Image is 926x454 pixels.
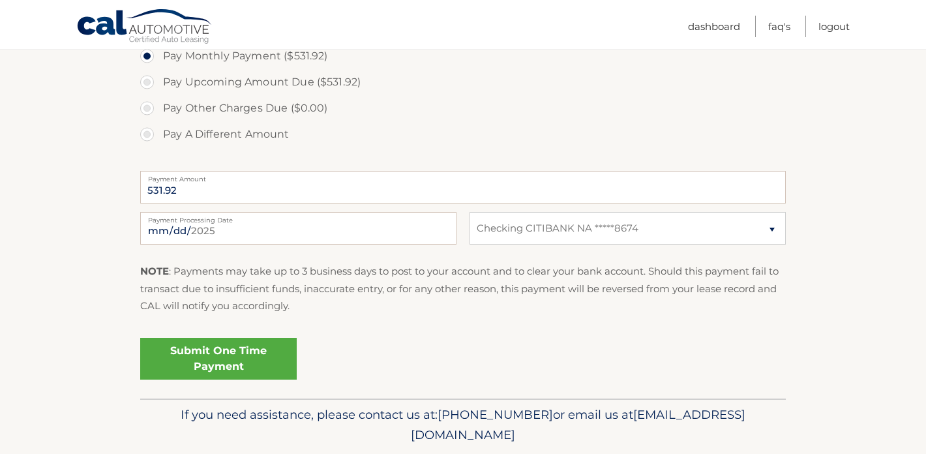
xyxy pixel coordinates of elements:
label: Pay Other Charges Due ($0.00) [140,95,786,121]
input: Payment Amount [140,171,786,204]
span: [PHONE_NUMBER] [438,407,553,422]
input: Payment Date [140,212,456,245]
p: If you need assistance, please contact us at: or email us at [149,404,777,446]
label: Payment Processing Date [140,212,456,222]
label: Pay A Different Amount [140,121,786,147]
a: Submit One Time Payment [140,338,297,380]
a: FAQ's [768,16,790,37]
strong: NOTE [140,265,169,277]
label: Pay Monthly Payment ($531.92) [140,43,786,69]
label: Payment Amount [140,171,786,181]
a: Cal Automotive [76,8,213,46]
a: Dashboard [688,16,740,37]
label: Pay Upcoming Amount Due ($531.92) [140,69,786,95]
p: : Payments may take up to 3 business days to post to your account and to clear your bank account.... [140,263,786,314]
a: Logout [818,16,850,37]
